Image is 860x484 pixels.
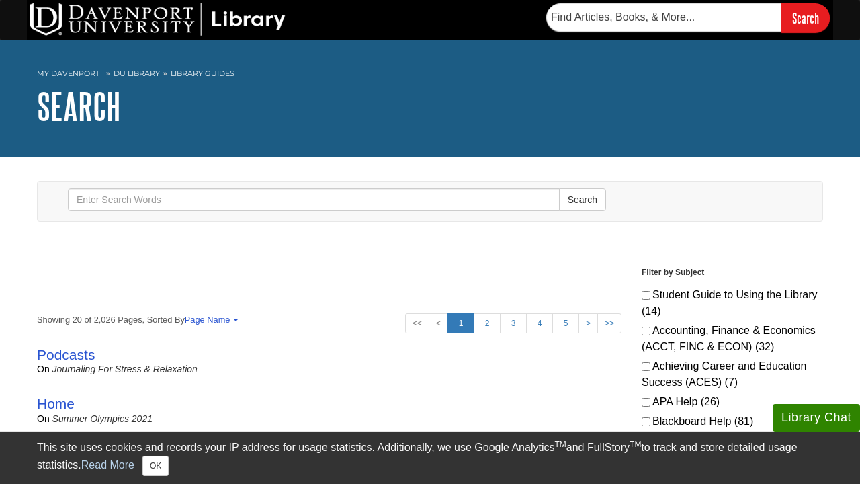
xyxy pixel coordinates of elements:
span: on [37,413,50,424]
input: Find Articles, Books, & More... [546,3,781,32]
a: << [405,313,429,333]
img: DU Library [30,3,286,36]
label: Blackboard Help (81) [642,413,823,430]
a: 2 [474,313,501,333]
a: >> [597,313,621,333]
a: Summer Olympics 2021 [52,413,153,424]
a: DU Library [114,69,160,78]
input: Enter Search Words [68,188,560,211]
a: Library Guides [171,69,234,78]
a: Page Name [185,315,237,325]
ul: Search Pagination [405,313,621,333]
a: Journaling for Stress & Relaxation [52,364,198,374]
span: on [37,364,50,374]
a: Home [37,396,75,411]
input: Accounting, Finance & Economics (ACCT, FINC & ECON) (32) [642,327,650,335]
input: APA Help (26) [642,398,650,407]
a: 4 [526,313,553,333]
input: Search [781,3,830,32]
input: Blackboard Help (81) [642,417,650,426]
label: APA Help (26) [642,394,823,410]
a: < [429,313,448,333]
h1: Search [37,86,823,126]
a: My Davenport [37,68,99,79]
label: Student Guide to Using the Library (14) [642,287,823,319]
a: 5 [552,313,579,333]
a: > [578,313,598,333]
button: Search [559,188,606,211]
label: Accounting, Finance & Economics (ACCT, FINC & ECON) (32) [642,323,823,355]
sup: TM [554,440,566,449]
a: 3 [500,313,527,333]
legend: Filter by Subject [642,266,823,280]
form: Searches DU Library's articles, books, and more [546,3,830,32]
button: Close [142,456,169,476]
strong: Showing 20 of 2,026 Pages, Sorted By [37,313,621,326]
button: Library Chat [773,404,860,432]
div: This site uses cookies and records your IP address for usage statistics. Additionally, we use Goo... [37,440,823,476]
a: 1 [447,313,474,333]
input: Student Guide to Using the Library (14) [642,291,650,300]
a: Podcasts [37,347,95,362]
a: Read More [81,459,134,471]
input: Achieving Career and Education Success (ACES) (7) [642,362,650,371]
sup: TM [630,440,641,449]
label: Achieving Career and Education Success (ACES) (7) [642,358,823,391]
nav: breadcrumb [37,65,823,86]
